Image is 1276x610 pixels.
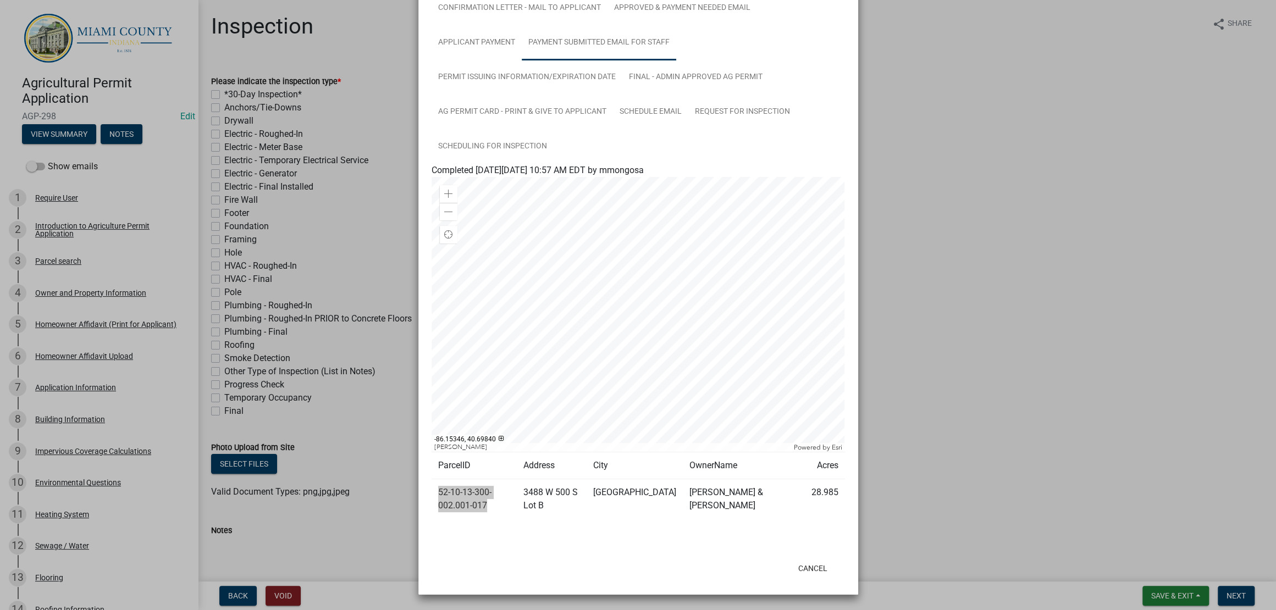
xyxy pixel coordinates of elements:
div: Zoom in [440,185,457,203]
div: Zoom out [440,203,457,220]
a: Payment Submitted Email for Staff [522,25,676,60]
a: Schedule Email [613,95,688,130]
a: Ag Permit Card - PRINT & GIVE TO APPLICANT [432,95,613,130]
a: Scheduling for Inspection [432,129,554,164]
td: 52-10-13-300-002.001-017 [432,479,517,519]
span: Completed [DATE][DATE] 10:57 AM EDT by mmongosa [432,165,644,175]
td: [GEOGRAPHIC_DATA] [587,479,683,519]
button: Cancel [789,558,836,578]
td: [PERSON_NAME] & [PERSON_NAME] [683,479,804,519]
td: City [587,452,683,479]
td: OwnerName [683,452,804,479]
td: Address [517,452,587,479]
td: 3488 W 500 S Lot B [517,479,587,519]
a: FINAL - Admin Approved Ag Permit [622,60,769,95]
a: Applicant Payment [432,25,522,60]
a: Request for Inspection [688,95,797,130]
a: Esri [832,443,842,451]
td: 28.985 [804,479,844,519]
div: [PERSON_NAME] [432,443,791,452]
td: Acres [804,452,844,479]
td: ParcelID [432,452,517,479]
div: Find my location [440,226,457,243]
div: Powered by [791,443,845,452]
a: Permit Issuing Information/Expiration Date [432,60,622,95]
